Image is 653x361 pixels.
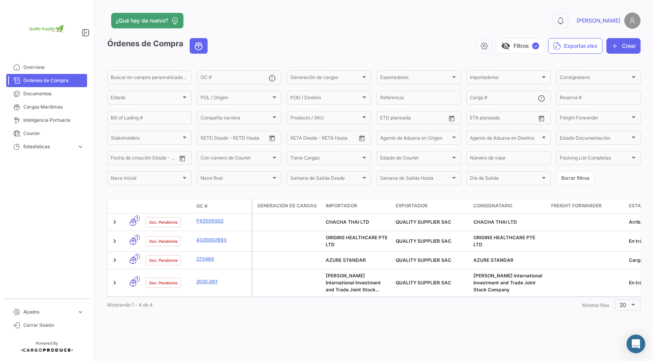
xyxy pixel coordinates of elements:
span: Agente de Aduana en Destino [470,136,540,142]
span: Consignatario [560,76,630,81]
a: Cargas Marítimas [6,100,87,114]
a: 2025.061 [196,278,248,285]
input: Hasta [400,116,431,122]
span: Mostrar filas [582,302,609,308]
span: POL / Origen [201,96,271,102]
button: Crear [606,38,641,54]
span: 1 [134,254,140,259]
span: QUALITY SUPPLIER SAC [396,257,451,263]
span: Doc. Pendiente [149,238,178,244]
span: Doc. Pendiente [149,280,178,286]
span: Cerrar Sesión [23,322,84,329]
span: AZURE STANDAR [326,257,366,263]
span: 1 [134,216,140,221]
datatable-header-cell: Modo de Transporte [123,203,143,209]
button: Open calendar [446,112,457,124]
input: Desde [201,136,215,142]
a: 4320002993 [196,237,248,244]
span: Overview [23,64,84,71]
div: Abrir Intercom Messenger [627,335,645,353]
img: 2e1e32d8-98e2-4bbc-880e-a7f20153c351.png [27,9,66,48]
span: expand_more [77,143,84,150]
a: Courier [6,127,87,140]
span: ORIGINS HEALTHCARE PTE LTD [326,235,388,247]
span: Exportador [396,202,428,209]
span: Estado [111,96,181,102]
input: Desde [470,116,484,122]
span: Cargas Marítimas [23,103,84,110]
span: ✓ [532,42,539,49]
span: expand_more [77,308,84,315]
span: Semana de Salida Desde [290,177,361,182]
span: 20 [620,301,626,308]
a: PX2505002 [196,217,248,224]
a: Expand/Collapse Row [111,256,119,264]
span: Packing List Completas [560,156,630,162]
span: QUALITY SUPPLIER SAC [396,219,451,225]
span: Phan Nguyen International Investment and Trade Joint Stock Company [473,273,542,293]
span: Estado de Courier [380,156,450,162]
span: Con número de Courier [201,156,271,162]
button: Open calendar [266,132,278,144]
span: Courier [23,130,84,137]
span: Compañía naviera [201,116,271,122]
datatable-header-cell: Estado Doc. [143,203,193,209]
a: Overview [6,61,87,74]
datatable-header-cell: Generación de cargas [253,199,323,213]
span: Freight Forwarder [560,116,630,122]
datatable-header-cell: Exportador [393,199,470,213]
a: Inteligencia Portuaria [6,114,87,127]
span: Mostrando 1 - 4 de 4 [107,302,153,308]
h3: Órdenes de Compra [107,38,210,54]
span: Phan Nguyen International Investment and Trade Joint Stock Company [326,273,381,300]
span: Documentos [23,90,84,97]
span: Órdenes de Compra [23,77,84,84]
span: CHACHA THAI LTD [326,219,369,225]
span: Stakeholders [111,136,181,142]
span: QUALITY SUPPLIER SAC [396,280,451,286]
span: Inteligencia Portuaria [23,117,84,124]
button: Exportar.xlsx [548,38,602,54]
input: Desde [290,136,304,142]
span: Nave inicial [111,177,181,182]
span: visibility_off [501,41,510,51]
span: Generación de cargas [290,76,361,81]
span: 1 [134,235,140,240]
span: Generación de cargas [257,202,317,209]
input: Hasta [130,156,162,162]
datatable-header-cell: Consignatario [470,199,548,213]
span: Importadores [470,76,540,81]
span: 1 [134,276,140,282]
datatable-header-cell: Freight Forwarder [548,199,626,213]
input: Hasta [220,136,251,142]
button: Open calendar [536,112,547,124]
input: Desde [380,116,394,122]
span: Semana de Salida Hasta [380,177,450,182]
span: ORIGINS HEALTHCARE PTE LTD [473,235,535,247]
button: Open calendar [176,152,188,164]
a: Órdenes de Compra [6,74,87,87]
span: OC # [196,203,208,210]
span: CHACHA THAI LTD [473,219,517,225]
button: visibility_offFiltros✓ [496,38,544,54]
input: Hasta [489,116,521,122]
a: 273460 [196,256,248,263]
span: Importador [326,202,357,209]
a: Expand/Collapse Row [111,237,119,245]
a: Expand/Collapse Row [111,218,119,226]
a: Expand/Collapse Row [111,279,119,287]
span: POD / Destino [290,96,361,102]
span: Estado Documentación [560,136,630,142]
span: Nave final [201,177,271,182]
span: Tiene Cargas [290,156,361,162]
span: Ajustes [23,308,74,315]
span: ¿Qué hay de nuevo? [116,17,168,25]
input: Desde [111,156,125,162]
a: Documentos [6,87,87,100]
span: Exportadores [380,76,450,81]
button: Ocean [190,39,207,53]
span: Producto / SKU [290,116,361,122]
span: Agente de Aduana en Origen [380,136,450,142]
span: Doc. Pendiente [149,219,178,225]
span: Estadísticas [23,143,74,150]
